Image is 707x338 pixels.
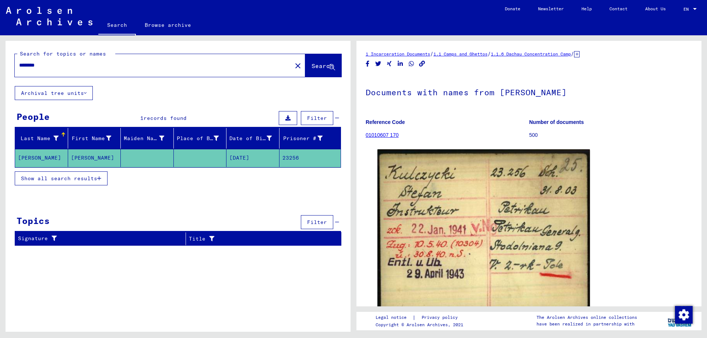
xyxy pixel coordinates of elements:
[71,132,121,144] div: First Name
[20,50,106,57] mat-label: Search for topics or names
[18,233,187,245] div: Signature
[279,128,341,149] mat-header-cell: Prisoner #
[301,215,333,229] button: Filter
[15,149,68,167] mat-cell: [PERSON_NAME]
[305,54,341,77] button: Search
[17,110,50,123] div: People
[675,306,692,323] div: Change consent
[68,128,121,149] mat-header-cell: First Name
[6,7,92,25] img: Arolsen_neg.svg
[537,314,637,321] p: The Arolsen Archives online collections
[189,233,334,245] div: Title
[98,16,136,35] a: Search
[15,171,108,185] button: Show all search results
[537,321,637,327] p: have been realized in partnership with
[666,312,694,330] img: yv_logo.png
[376,321,467,328] p: Copyright © Arolsen Archives, 2021
[229,135,272,142] div: Date of Birth
[21,175,97,182] span: Show all search results
[366,75,692,108] h1: Documents with names from [PERSON_NAME]
[71,135,112,142] div: First Name
[68,149,121,167] mat-cell: [PERSON_NAME]
[177,132,228,144] div: Place of Birth
[293,61,302,70] mat-icon: close
[282,132,332,144] div: Prisoner #
[397,59,404,68] button: Share on LinkedIn
[307,115,327,121] span: Filter
[529,119,584,125] b: Number of documents
[136,16,200,34] a: Browse archive
[282,135,323,142] div: Prisoner #
[229,132,281,144] div: Date of Birth
[491,51,571,57] a: 1.1.6 Dachau Concentration Camp
[301,111,333,125] button: Filter
[279,149,341,167] mat-cell: 23256
[177,135,219,142] div: Place of Birth
[226,149,279,167] mat-cell: [DATE]
[15,128,68,149] mat-header-cell: Last Name
[366,132,399,138] a: 01010607 170
[364,59,372,68] button: Share on Facebook
[18,132,68,144] div: Last Name
[418,59,426,68] button: Copy link
[433,51,488,57] a: 1.1 Camps and Ghettos
[374,59,382,68] button: Share on Twitter
[15,86,93,100] button: Archival tree units
[386,59,393,68] button: Share on Xing
[376,314,467,321] div: |
[416,314,467,321] a: Privacy policy
[189,235,327,243] div: Title
[174,128,227,149] mat-header-cell: Place of Birth
[408,59,415,68] button: Share on WhatsApp
[571,50,574,57] span: /
[529,131,692,139] p: 500
[140,115,144,121] span: 1
[18,235,180,242] div: Signature
[683,7,692,12] span: EN
[124,132,173,144] div: Maiden Name
[18,135,59,142] div: Last Name
[291,58,305,73] button: Clear
[377,149,590,317] img: 001.jpg
[488,50,491,57] span: /
[144,115,187,121] span: records found
[312,62,334,70] span: Search
[226,128,279,149] mat-header-cell: Date of Birth
[366,51,430,57] a: 1 Incarceration Documents
[430,50,433,57] span: /
[121,128,174,149] mat-header-cell: Maiden Name
[675,306,693,324] img: Change consent
[376,314,412,321] a: Legal notice
[124,135,164,142] div: Maiden Name
[307,219,327,225] span: Filter
[366,119,405,125] b: Reference Code
[17,214,50,227] div: Topics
